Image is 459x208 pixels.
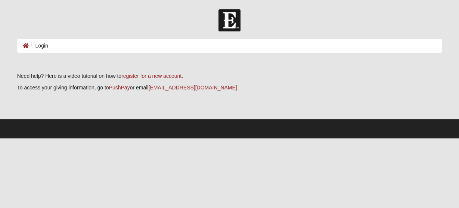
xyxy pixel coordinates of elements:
img: Church of Eleven22 Logo [218,9,241,31]
a: PushPay [109,85,130,91]
a: register for a new account [121,73,182,79]
a: [EMAIL_ADDRESS][DOMAIN_NAME] [148,85,237,91]
li: Login [29,42,48,50]
p: Need help? Here is a video tutorial on how to . [17,72,442,80]
p: To access your giving information, go to or email [17,84,442,92]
